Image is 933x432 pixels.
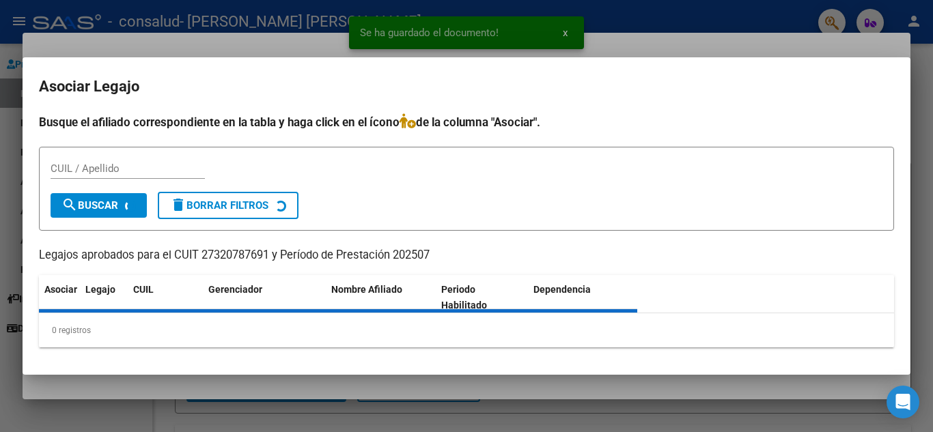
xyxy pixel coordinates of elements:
[85,284,115,295] span: Legajo
[39,275,80,320] datatable-header-cell: Asociar
[528,275,638,320] datatable-header-cell: Dependencia
[158,192,298,219] button: Borrar Filtros
[128,275,203,320] datatable-header-cell: CUIL
[39,313,894,347] div: 0 registros
[441,284,487,311] span: Periodo Habilitado
[39,247,894,264] p: Legajos aprobados para el CUIT 27320787691 y Período de Prestación 202507
[208,284,262,295] span: Gerenciador
[887,386,919,418] div: Open Intercom Messenger
[170,197,186,213] mat-icon: delete
[326,275,436,320] datatable-header-cell: Nombre Afiliado
[133,284,154,295] span: CUIL
[170,199,268,212] span: Borrar Filtros
[39,74,894,100] h2: Asociar Legajo
[331,284,402,295] span: Nombre Afiliado
[39,113,894,131] h4: Busque el afiliado correspondiente en la tabla y haga click en el ícono de la columna "Asociar".
[51,193,147,218] button: Buscar
[61,199,118,212] span: Buscar
[44,284,77,295] span: Asociar
[436,275,528,320] datatable-header-cell: Periodo Habilitado
[203,275,326,320] datatable-header-cell: Gerenciador
[533,284,591,295] span: Dependencia
[80,275,128,320] datatable-header-cell: Legajo
[61,197,78,213] mat-icon: search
